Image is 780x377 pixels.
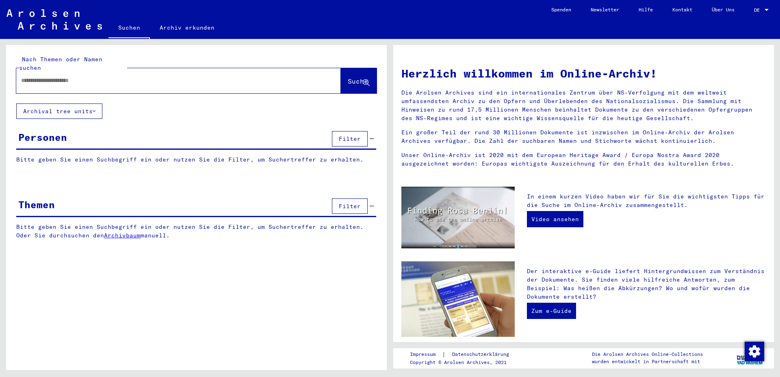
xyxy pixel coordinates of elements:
[735,348,765,368] img: yv_logo.png
[6,9,102,30] img: Arolsen_neg.svg
[410,350,519,359] div: |
[446,350,519,359] a: Datenschutzerklärung
[16,223,377,240] p: Bitte geben Sie einen Suchbegriff ein oder nutzen Sie die Filter, um Suchertreffer zu erhalten. O...
[401,151,766,168] p: Unser Online-Archiv ist 2020 mit dem European Heritage Award / Europa Nostra Award 2020 ausgezeic...
[592,351,703,358] p: Die Arolsen Archives Online-Collections
[16,103,102,119] button: Archival tree units
[341,68,377,93] button: Suche
[527,211,583,227] a: Video ansehen
[19,56,102,71] mat-label: Nach Themen oder Namen suchen
[401,128,766,145] p: Ein großer Teil der rund 30 Millionen Dokumente ist inzwischen im Online-Archiv der Arolsen Archi...
[339,203,361,210] span: Filter
[401,88,766,123] p: Die Arolsen Archives sind ein internationales Zentrum über NS-Verfolgung mit dem weltweit umfasse...
[339,135,361,142] span: Filter
[410,359,519,366] p: Copyright © Arolsen Archives, 2021
[745,342,764,361] img: Zustimmung ändern
[18,130,67,144] div: Personen
[348,77,368,85] span: Suche
[104,232,141,239] a: Archivbaum
[592,358,703,365] p: wurden entwickelt in Partnerschaft mit
[754,7,763,13] span: DE
[18,197,55,212] div: Themen
[527,303,576,319] a: Zum e-Guide
[108,18,150,39] a: Suchen
[527,267,766,301] p: Der interaktive e-Guide liefert Hintergrundwissen zum Verständnis der Dokumente. Sie finden viele...
[401,187,515,248] img: video.jpg
[401,65,766,82] h1: Herzlich willkommen im Online-Archiv!
[410,350,442,359] a: Impressum
[150,18,224,37] a: Archiv erkunden
[332,131,368,146] button: Filter
[332,198,368,214] button: Filter
[401,261,515,337] img: eguide.jpg
[527,192,766,209] p: In einem kurzen Video haben wir für Sie die wichtigsten Tipps für die Suche im Online-Archiv zusa...
[16,155,376,164] p: Bitte geben Sie einen Suchbegriff ein oder nutzen Sie die Filter, um Suchertreffer zu erhalten.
